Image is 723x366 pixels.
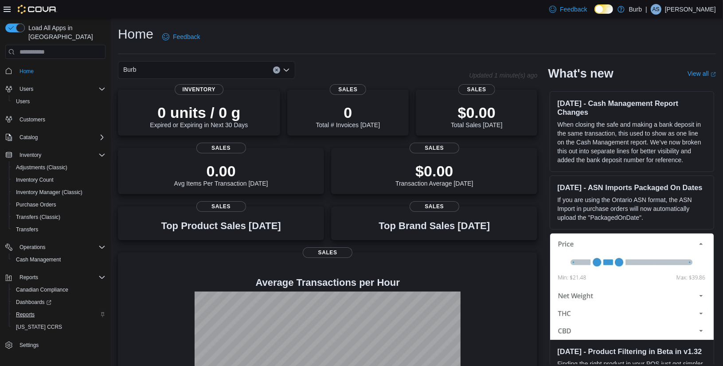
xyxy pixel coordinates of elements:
h3: Top Brand Sales [DATE] [379,221,490,231]
span: Canadian Compliance [12,284,106,295]
span: Users [12,96,106,107]
span: Sales [303,247,352,258]
span: Inventory Manager (Classic) [12,187,106,198]
a: Purchase Orders [12,199,60,210]
a: Transfers (Classic) [12,212,64,222]
span: Cash Management [12,254,106,265]
span: Operations [16,242,106,253]
h3: Top Product Sales [DATE] [161,221,281,231]
h4: Average Transactions per Hour [125,277,530,288]
button: Transfers (Classic) [9,211,109,223]
span: Burb [123,64,137,75]
h3: [DATE] - Product Filtering in Beta in v1.32 [557,347,707,356]
span: Transfers (Classic) [12,212,106,222]
span: Canadian Compliance [16,286,68,293]
a: Inventory Manager (Classic) [12,187,86,198]
span: Adjustments (Classic) [12,162,106,173]
button: Reports [16,272,42,283]
a: Transfers [12,224,42,235]
span: Catalog [20,134,38,141]
span: Sales [410,201,459,212]
button: Inventory [16,150,45,160]
button: Transfers [9,223,109,236]
a: Dashboards [12,297,55,308]
p: 0 units / 0 g [150,104,248,121]
span: Sales [196,201,246,212]
button: Reports [9,308,109,321]
input: Dark Mode [594,4,613,14]
button: Inventory Manager (Classic) [9,186,109,199]
span: Cash Management [16,256,61,263]
span: Reports [16,311,35,318]
span: Transfers [12,224,106,235]
span: Inventory Count [16,176,54,183]
a: Feedback [159,28,203,46]
span: Customers [16,114,106,125]
span: Inventory Count [12,175,106,185]
a: Adjustments (Classic) [12,162,71,173]
span: Dashboards [12,297,106,308]
a: Cash Management [12,254,64,265]
span: Home [16,65,106,76]
button: Adjustments (Classic) [9,161,109,174]
a: Customers [16,114,49,125]
span: Settings [16,339,106,350]
span: AS [653,4,660,15]
span: Home [20,68,34,75]
span: Reports [12,309,106,320]
p: If you are using the Ontario ASN format, the ASN Import in purchase orders will now automatically... [557,195,707,222]
svg: External link [711,72,716,77]
a: Feedback [546,0,590,18]
span: Sales [458,84,495,95]
button: Users [9,95,109,108]
button: Catalog [2,131,109,144]
span: [US_STATE] CCRS [16,323,62,331]
a: View allExternal link [688,70,716,77]
h1: Home [118,25,153,43]
span: Feedback [560,5,587,14]
span: Settings [20,342,39,349]
a: Inventory Count [12,175,57,185]
div: Total Sales [DATE] [451,104,502,128]
span: Reports [16,272,106,283]
a: Home [16,66,37,77]
a: [US_STATE] CCRS [12,322,66,332]
span: Transfers [16,226,38,233]
p: Burb [629,4,642,15]
span: Adjustments (Classic) [16,164,67,171]
button: Settings [2,339,109,351]
a: Settings [16,340,42,350]
button: Users [16,84,37,94]
p: [PERSON_NAME] [665,4,716,15]
a: Canadian Compliance [12,284,72,295]
span: Reports [20,274,38,281]
img: Cova [18,5,57,14]
h2: What's new [548,66,613,81]
span: Inventory Manager (Classic) [16,189,82,196]
p: $0.00 [451,104,502,121]
button: Catalog [16,132,41,143]
div: Transaction Average [DATE] [395,162,473,187]
p: $0.00 [395,162,473,180]
span: Feedback [173,32,200,41]
button: Operations [2,241,109,253]
p: 0.00 [174,162,268,180]
h3: [DATE] - Cash Management Report Changes [557,99,707,117]
span: Sales [330,84,366,95]
p: When closing the safe and making a bank deposit in the same transaction, this used to show as one... [557,120,707,164]
span: Users [16,84,106,94]
span: Purchase Orders [12,199,106,210]
span: Sales [410,143,459,153]
button: Customers [2,113,109,126]
span: Sales [196,143,246,153]
button: Users [2,83,109,95]
div: Avg Items Per Transaction [DATE] [174,162,268,187]
span: Users [16,98,30,105]
span: Inventory [175,84,223,95]
p: Updated 1 minute(s) ago [469,72,537,79]
button: Home [2,64,109,77]
span: Catalog [16,132,106,143]
a: Reports [12,309,38,320]
button: Purchase Orders [9,199,109,211]
div: Expired or Expiring in Next 30 Days [150,104,248,128]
